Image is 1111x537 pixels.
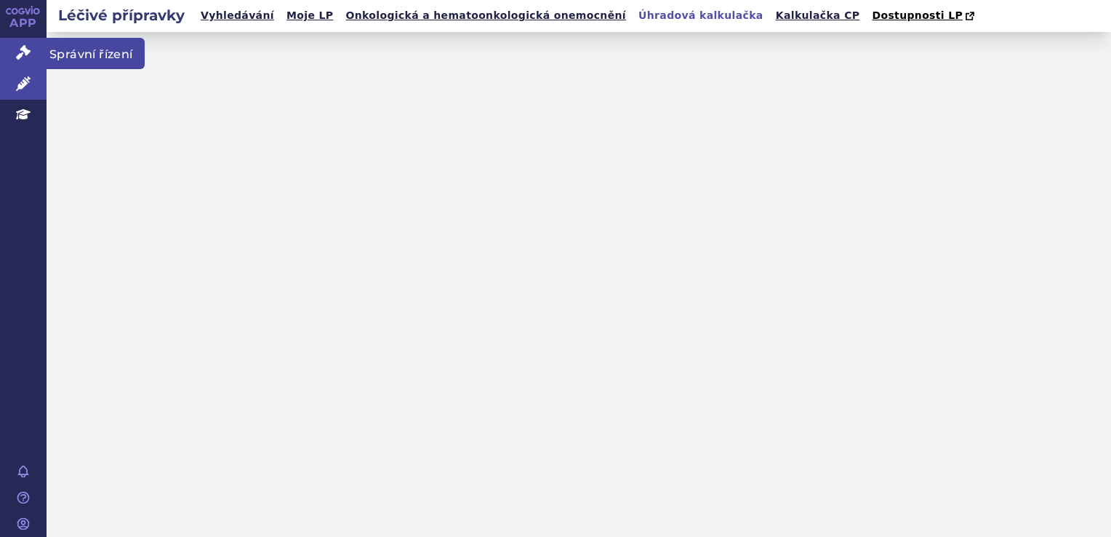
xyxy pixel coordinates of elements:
[47,38,145,68] span: Správní řízení
[872,9,963,21] span: Dostupnosti LP
[867,6,982,26] a: Dostupnosti LP
[196,6,278,25] a: Vyhledávání
[634,6,768,25] a: Úhradová kalkulačka
[341,6,630,25] a: Onkologická a hematoonkologická onemocnění
[47,5,196,25] h2: Léčivé přípravky
[771,6,865,25] a: Kalkulačka CP
[282,6,337,25] a: Moje LP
